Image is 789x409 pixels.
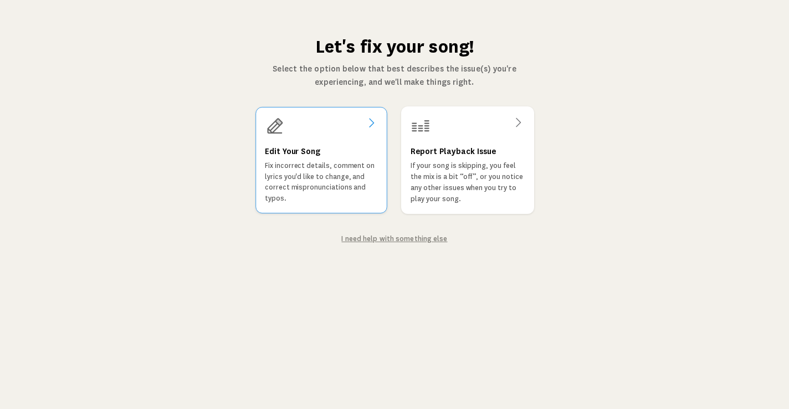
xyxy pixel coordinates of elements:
a: I need help with something else [341,235,447,243]
p: Select the option below that best describes the issue(s) you're experiencing, and we'll make thin... [254,62,535,89]
p: Fix incorrect details, comment on lyrics you'd like to change, and correct mispronunciations and ... [265,160,378,204]
p: If your song is skipping, you feel the mix is a bit “off”, or you notice any other issues when yo... [411,160,525,204]
h1: Let's fix your song! [254,35,535,58]
h3: Edit Your Song [265,145,320,158]
a: Report Playback IssueIf your song is skipping, you feel the mix is a bit “off”, or you notice any... [401,106,534,214]
h3: Report Playback Issue [411,145,496,158]
a: Edit Your SongFix incorrect details, comment on lyrics you'd like to change, and correct mispronu... [255,106,388,214]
